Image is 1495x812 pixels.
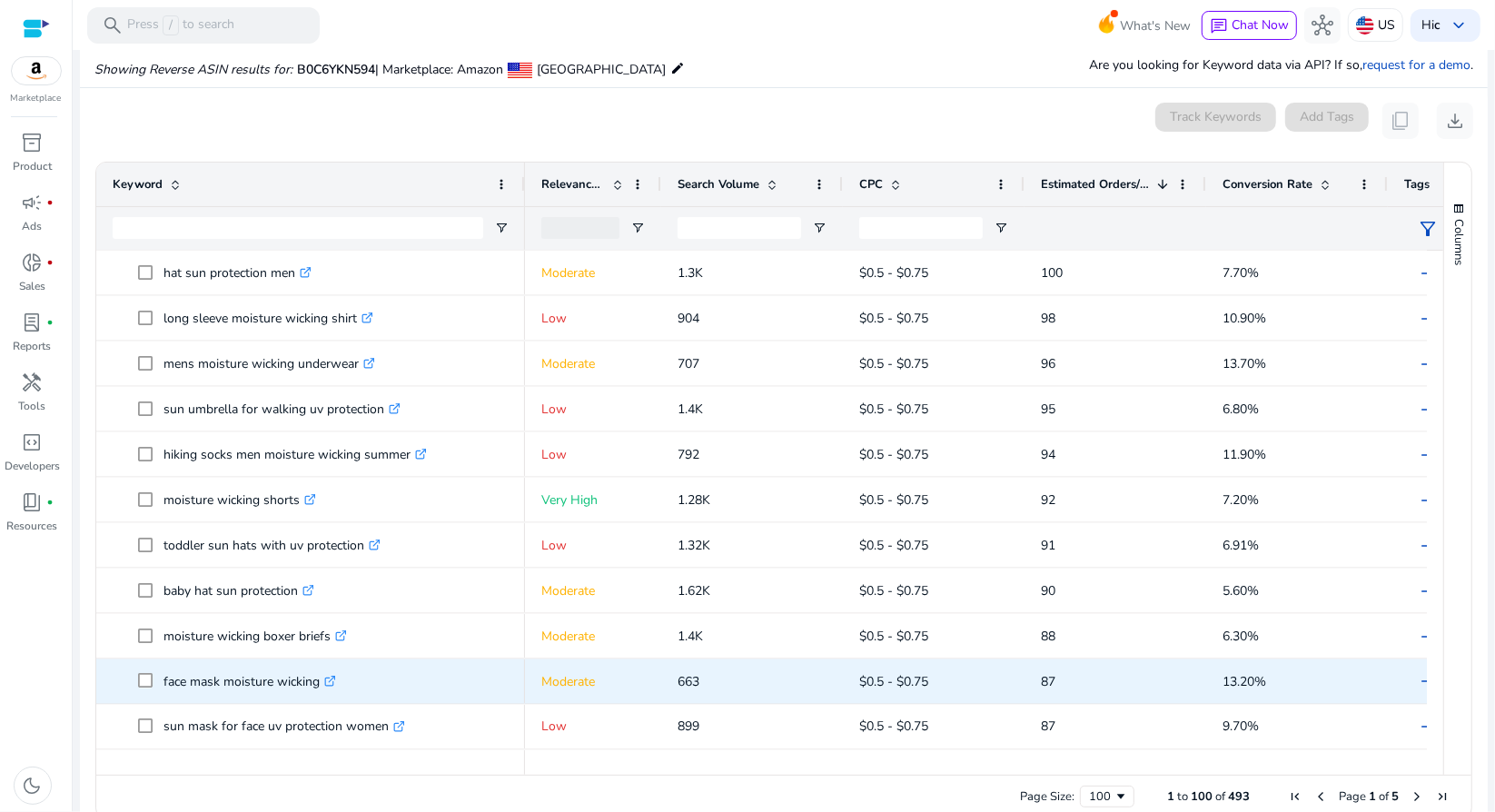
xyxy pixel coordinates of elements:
button: download [1437,103,1473,139]
p: US [1378,9,1395,41]
p: Resources [7,518,58,534]
span: $0.5 - $0.75 [859,355,928,372]
p: Sales [19,278,45,294]
p: long sleeve moisture wicking shirt [163,300,373,337]
span: 100 [1191,788,1213,805]
span: add [1417,717,1439,738]
div: Previous Page [1313,789,1328,804]
span: Relevance Score [541,176,605,193]
span: add [1417,580,1439,602]
span: 6.91% [1223,537,1259,554]
span: 87 [1041,718,1055,736]
span: add [1417,626,1439,648]
p: Low [541,527,645,564]
p: Tools [19,398,46,414]
span: 96 [1041,355,1055,372]
span: 663 [678,673,699,690]
span: add [1417,399,1439,421]
span: 1 [1167,788,1174,805]
span: of [1379,788,1389,805]
span: add [1417,490,1439,511]
p: Moderate [541,254,645,292]
span: Estimated Orders/Month [1041,176,1150,193]
span: [GEOGRAPHIC_DATA] [537,61,666,78]
img: amazon.svg [12,57,61,84]
p: Moderate [541,572,645,609]
span: donut_small [22,252,44,273]
span: 792 [678,446,699,463]
span: 98 [1041,310,1055,327]
span: 87 [1041,673,1055,690]
span: download [1444,110,1466,132]
span: 1.62K [678,582,710,599]
span: fiber_manual_record [47,499,54,506]
span: Tags [1404,176,1430,193]
span: 6.30% [1223,628,1259,645]
span: add [1417,262,1439,284]
span: CPC [859,176,883,193]
span: 5 [1391,788,1399,805]
span: $0.5 - $0.75 [859,537,928,554]
p: sun mask for face uv protection women [163,708,405,746]
p: Low [541,708,645,746]
span: Search Volume [678,176,759,193]
span: book_4 [22,491,44,513]
button: Open Filter Menu [630,221,645,235]
span: $0.5 - $0.75 [859,582,928,599]
span: 493 [1228,788,1250,805]
span: 707 [678,355,699,372]
span: chat [1210,17,1228,35]
span: campaign [22,192,44,213]
div: First Page [1288,789,1302,804]
b: c [1434,16,1441,34]
p: Reports [14,338,52,354]
span: of [1215,788,1225,805]
span: lab_profile [22,312,44,333]
span: 92 [1041,491,1055,509]
span: 94 [1041,446,1055,463]
p: Ads [23,218,43,234]
span: $0.5 - $0.75 [859,401,928,418]
span: 1.4K [678,628,703,645]
span: 13.20% [1223,673,1266,690]
p: Moderate [541,618,645,655]
div: Next Page [1410,789,1424,804]
span: Chat Now [1232,16,1289,34]
span: 5.60% [1223,582,1259,599]
span: Conversion Rate [1223,176,1312,193]
p: High [541,754,645,791]
span: $0.5 - $0.75 [859,673,928,690]
span: What's New [1120,10,1191,42]
p: hat sun protection men [163,254,312,292]
span: 11.90% [1223,446,1266,463]
span: search [102,15,124,36]
button: hub [1304,7,1341,44]
span: add [1417,535,1439,557]
span: inventory_2 [22,132,44,153]
div: 100 [1089,788,1114,805]
span: $0.5 - $0.75 [859,264,928,282]
span: 6.80% [1223,401,1259,418]
p: Very High [541,481,645,519]
button: Open Filter Menu [994,221,1008,235]
p: Press to search [127,15,234,35]
span: 9.70% [1223,718,1259,736]
span: filter_alt [1417,218,1439,240]
mat-icon: edit [670,57,685,79]
span: 95 [1041,401,1055,418]
p: Moderate [541,345,645,382]
span: Page [1339,788,1366,805]
button: Open Filter Menu [494,221,509,235]
div: Last Page [1435,789,1450,804]
span: 1.4K [678,401,703,418]
span: add [1417,353,1439,375]
span: 899 [678,718,699,736]
span: 1 [1369,788,1376,805]
p: hiking socks men moisture wicking summer [163,436,427,473]
span: 10.90% [1223,310,1266,327]
p: moisture wicking boxer briefs [163,618,347,655]
input: Search Volume Filter Input [678,217,801,239]
p: Marketplace [11,92,62,105]
span: 904 [678,310,699,327]
p: mens moisture wicking underwear [163,345,375,382]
